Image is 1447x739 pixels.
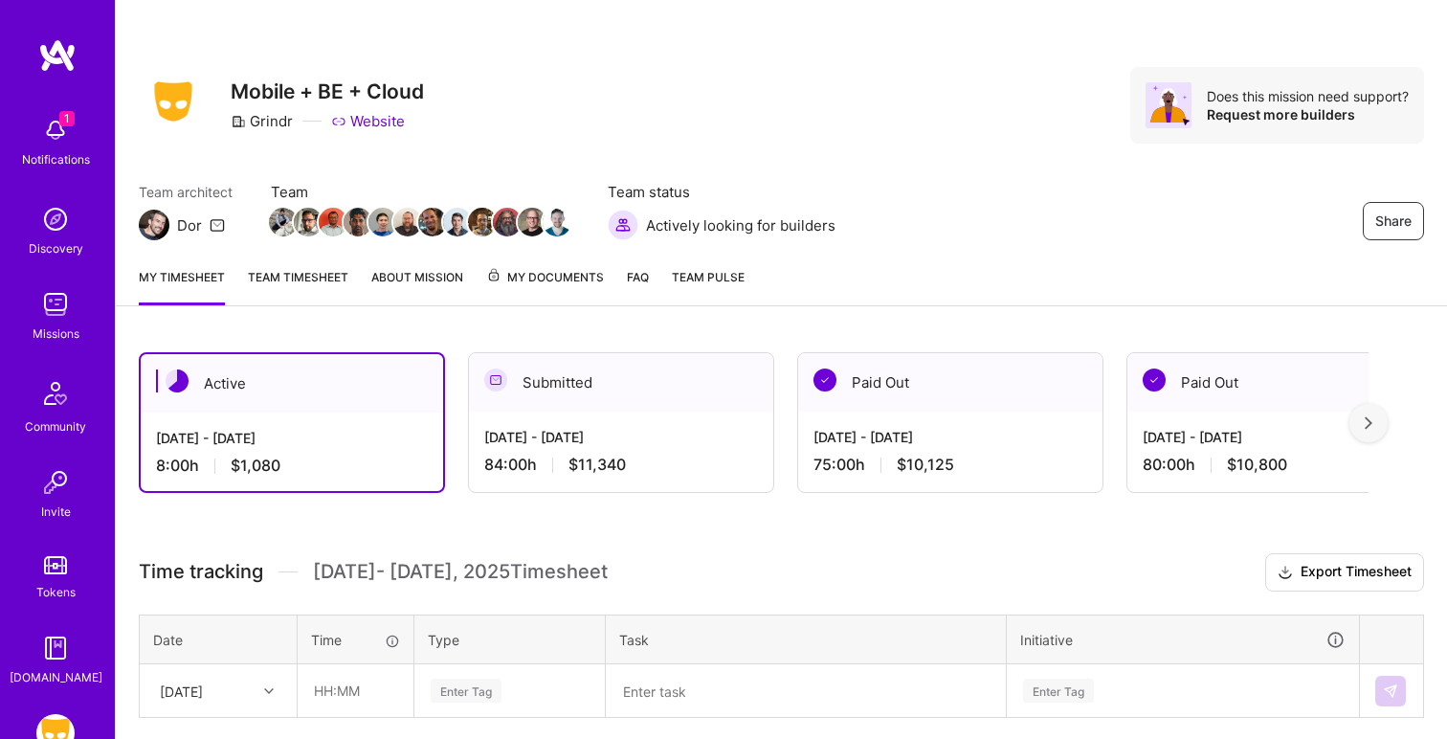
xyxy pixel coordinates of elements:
span: My Documents [486,267,604,288]
button: Share [1363,202,1424,240]
div: Paid Out [798,353,1102,412]
span: Team status [608,182,835,202]
img: Team Member Avatar [493,208,522,236]
img: right [1365,416,1372,430]
div: Discovery [29,238,83,258]
div: Initiative [1020,629,1346,651]
a: Team Member Avatar [321,206,345,238]
a: Team Member Avatar [445,206,470,238]
img: Team Member Avatar [344,208,372,236]
img: Actively looking for builders [608,210,638,240]
span: Team Pulse [672,270,745,284]
img: Team Member Avatar [543,208,571,236]
span: $1,080 [231,456,280,476]
a: Team Member Avatar [495,206,520,238]
img: tokens [44,556,67,574]
a: My timesheet [139,267,225,305]
img: Team Member Avatar [518,208,546,236]
img: Submit [1383,683,1398,699]
a: My Documents [486,267,604,305]
span: [DATE] - [DATE] , 2025 Timesheet [313,560,608,584]
i: icon Mail [210,217,225,233]
div: [DATE] - [DATE] [813,427,1087,447]
div: Request more builders [1207,105,1409,123]
div: Grindr [231,111,293,131]
img: discovery [36,200,75,238]
a: Team Member Avatar [420,206,445,238]
img: Avatar [1146,82,1191,128]
span: $10,800 [1227,455,1287,475]
h3: Mobile + BE + Cloud [231,79,424,103]
img: Team Member Avatar [393,208,422,236]
span: Team [271,182,569,202]
i: icon CompanyGray [231,114,246,129]
a: Team Member Avatar [470,206,495,238]
img: Team Member Avatar [443,208,472,236]
span: $11,340 [568,455,626,475]
a: About Mission [371,267,463,305]
div: Tokens [36,582,76,602]
a: Team Member Avatar [296,206,321,238]
a: Team timesheet [248,267,348,305]
img: Team Architect [139,210,169,240]
div: Enter Tag [1023,676,1094,705]
a: Team Member Avatar [345,206,370,238]
a: Team Member Avatar [520,206,545,238]
span: 1 [59,111,75,126]
span: Time tracking [139,560,263,584]
img: Community [33,370,78,416]
i: icon Chevron [264,686,274,696]
span: Share [1375,212,1412,231]
a: Website [331,111,405,131]
div: Invite [41,502,71,522]
img: Team Member Avatar [368,208,397,236]
div: [DATE] - [DATE] [484,427,758,447]
img: logo [38,38,77,73]
div: 80:00 h [1143,455,1416,475]
img: Paid Out [813,369,836,392]
img: Company Logo [139,76,208,127]
a: Team Pulse [672,267,745,305]
img: bell [36,111,75,149]
img: guide book [36,629,75,667]
a: Team Member Avatar [271,206,296,238]
img: Active [166,369,189,392]
img: Team Member Avatar [269,208,298,236]
th: Task [606,615,1007,664]
div: Submitted [469,353,773,412]
div: [DOMAIN_NAME] [10,667,102,687]
img: Team Member Avatar [468,208,497,236]
i: icon Download [1278,563,1293,583]
div: Time [311,630,400,650]
span: Actively looking for builders [646,215,835,235]
div: Dor [177,215,202,235]
div: Does this mission need support? [1207,87,1409,105]
th: Date [140,615,298,664]
th: Type [414,615,606,664]
div: Enter Tag [431,676,501,705]
input: HH:MM [299,665,412,716]
span: Team architect [139,182,233,202]
img: Team Member Avatar [294,208,323,236]
button: Export Timesheet [1265,553,1424,592]
img: Paid Out [1143,369,1166,392]
a: Team Member Avatar [395,206,420,238]
div: [DATE] [160,681,203,701]
div: Paid Out [1127,353,1432,412]
div: 84:00 h [484,455,758,475]
img: teamwork [36,285,75,324]
div: [DATE] - [DATE] [156,428,428,448]
a: FAQ [627,267,649,305]
a: Team Member Avatar [370,206,395,238]
a: Team Member Avatar [545,206,569,238]
img: Team Member Avatar [319,208,347,236]
div: [DATE] - [DATE] [1143,427,1416,447]
div: 75:00 h [813,455,1087,475]
div: Notifications [22,149,90,169]
img: Submitted [484,369,507,392]
img: Invite [36,463,75,502]
span: $10,125 [897,455,954,475]
div: Missions [33,324,79,344]
img: Team Member Avatar [418,208,447,236]
div: Active [141,354,443,413]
